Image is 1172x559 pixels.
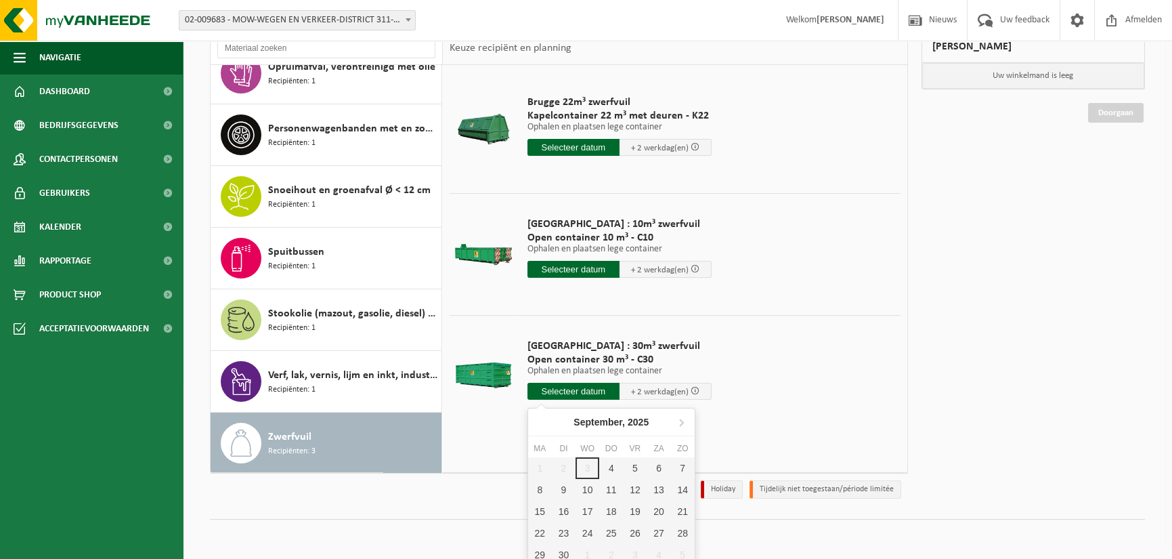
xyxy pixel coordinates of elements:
[268,75,316,88] span: Recipiënten: 1
[39,210,81,244] span: Kalender
[39,142,118,176] span: Contactpersonen
[647,479,670,501] div: 13
[671,501,695,522] div: 21
[576,522,599,544] div: 24
[647,457,670,479] div: 6
[268,260,316,273] span: Recipiënten: 1
[576,442,599,455] div: wo
[568,411,654,433] div: September,
[211,289,442,351] button: Stookolie (mazout, gasolie, diesel) in 200lt-vat Recipiënten: 1
[268,445,316,458] span: Recipiënten: 3
[179,10,416,30] span: 02-009683 - MOW-WEGEN EN VERKEER-DISTRICT 311-BRUGGE - 8000 BRUGGE, KONING ALBERT I LAAN 293
[631,388,689,396] span: + 2 werkdag(en)
[527,339,712,353] span: [GEOGRAPHIC_DATA] : 30m³ zwerfvuil
[527,353,712,367] span: Open container 30 m³ - C30
[211,351,442,413] button: Verf, lak, vernis, lijm en inkt, industrieel in kleinverpakking Recipiënten: 1
[268,384,316,396] span: Recipiënten: 1
[211,228,442,289] button: Spuitbussen Recipiënten: 1
[552,479,576,501] div: 9
[527,231,712,245] span: Open container 10 m³ - C10
[527,367,712,376] p: Ophalen en plaatsen lege container
[552,522,576,544] div: 23
[443,31,578,65] div: Keuze recipiënt en planning
[39,176,90,210] span: Gebruikers
[599,457,623,479] div: 4
[217,38,435,58] input: Materiaal zoeken
[527,218,712,231] span: [GEOGRAPHIC_DATA] : 10m³ zwerfvuil
[817,15,884,25] strong: [PERSON_NAME]
[921,30,1145,63] div: [PERSON_NAME]
[576,479,599,501] div: 10
[647,442,670,455] div: za
[671,522,695,544] div: 28
[527,383,620,400] input: Selecteer datum
[599,522,623,544] div: 25
[528,442,552,455] div: ma
[750,480,901,499] li: Tijdelijk niet toegestaan/période limitée
[39,41,81,75] span: Navigatie
[39,244,91,278] span: Rapportage
[268,429,311,445] span: Zwerfvuil
[671,457,695,479] div: 7
[647,522,670,544] div: 27
[701,480,743,499] li: Holiday
[552,442,576,455] div: di
[671,479,695,501] div: 14
[628,417,649,427] i: 2025
[527,245,712,254] p: Ophalen en plaatsen lege container
[268,137,316,150] span: Recipiënten: 1
[623,522,647,544] div: 26
[211,413,442,474] button: Zwerfvuil Recipiënten: 3
[211,104,442,166] button: Personenwagenbanden met en zonder velg Recipiënten: 1
[211,43,442,104] button: Opruimafval, verontreinigd met olie Recipiënten: 1
[268,306,438,322] span: Stookolie (mazout, gasolie, diesel) in 200lt-vat
[552,501,576,522] div: 16
[647,501,670,522] div: 20
[179,11,415,30] span: 02-009683 - MOW-WEGEN EN VERKEER-DISTRICT 311-BRUGGE - 8000 BRUGGE, KONING ALBERT I LAAN 293
[211,166,442,228] button: Snoeihout en groenafval Ø < 12 cm Recipiënten: 1
[631,144,689,152] span: + 2 werkdag(en)
[599,479,623,501] div: 11
[39,278,101,312] span: Product Shop
[623,442,647,455] div: vr
[268,121,438,137] span: Personenwagenbanden met en zonder velg
[528,501,552,522] div: 15
[268,322,316,335] span: Recipiënten: 1
[527,123,712,132] p: Ophalen en plaatsen lege container
[1088,103,1144,123] a: Doorgaan
[39,75,90,108] span: Dashboard
[623,479,647,501] div: 12
[268,182,431,199] span: Snoeihout en groenafval Ø < 12 cm
[268,244,324,260] span: Spuitbussen
[922,63,1144,89] p: Uw winkelmand is leeg
[599,442,623,455] div: do
[599,501,623,522] div: 18
[268,59,435,75] span: Opruimafval, verontreinigd met olie
[268,367,438,384] span: Verf, lak, vernis, lijm en inkt, industrieel in kleinverpakking
[39,312,149,346] span: Acceptatievoorwaarden
[527,96,712,109] span: Brugge 22m³ zwerfvuil
[631,266,689,274] span: + 2 werkdag(en)
[39,108,118,142] span: Bedrijfsgegevens
[671,442,695,455] div: zo
[528,522,552,544] div: 22
[623,457,647,479] div: 5
[527,261,620,278] input: Selecteer datum
[527,109,712,123] span: Kapelcontainer 22 m³ met deuren - K22
[268,199,316,211] span: Recipiënten: 1
[576,501,599,522] div: 17
[623,501,647,522] div: 19
[528,479,552,501] div: 8
[527,139,620,156] input: Selecteer datum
